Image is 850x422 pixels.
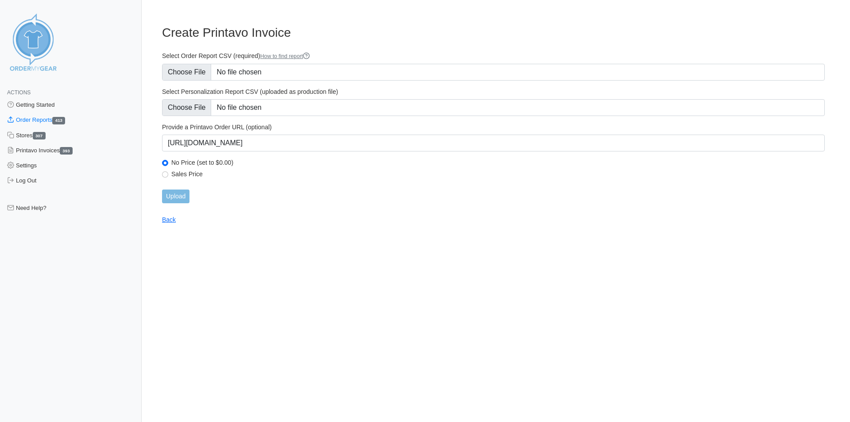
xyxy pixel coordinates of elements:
[260,53,310,59] a: How to find report
[33,132,46,139] span: 307
[162,135,825,151] input: https://www.printavo.com/invoices/1234567
[171,170,825,178] label: Sales Price
[162,88,825,96] label: Select Personalization Report CSV (uploaded as production file)
[171,159,825,166] label: No Price (set to $0.00)
[162,190,189,203] input: Upload
[52,117,65,124] span: 413
[162,123,825,131] label: Provide a Printavo Order URL (optional)
[162,25,825,40] h3: Create Printavo Invoice
[7,89,31,96] span: Actions
[162,52,825,60] label: Select Order Report CSV (required)
[162,216,176,223] a: Back
[60,147,73,155] span: 393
